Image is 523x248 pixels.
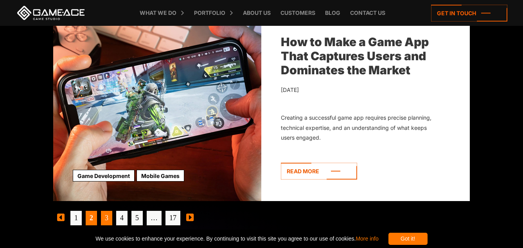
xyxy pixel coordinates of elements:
a: 1 [70,211,82,225]
a: 4 [116,211,128,225]
a: 17 [165,211,180,225]
a: Mobile Games [137,170,184,182]
a: Game Development [73,170,135,182]
a: More info [356,235,378,242]
a: 5 [131,211,143,225]
div: Got it! [388,233,428,245]
a: 3 [101,211,112,225]
a: Get in touch [431,5,507,22]
span: 2 [86,211,97,225]
span: … [147,211,162,225]
img: How to Make a Game App That Captures Users and Dominates the Market [53,11,261,201]
div: Creating a successful game app requires precise planning, technical expertise, and an understandi... [281,113,435,143]
a: Read more [281,163,357,180]
div: [DATE] [281,85,435,95]
a: How to Make a Game App That Captures Users and Dominates the Market [281,35,429,77]
span: We use cookies to enhance your experience. By continuing to visit this site you agree to our use ... [95,233,378,245]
